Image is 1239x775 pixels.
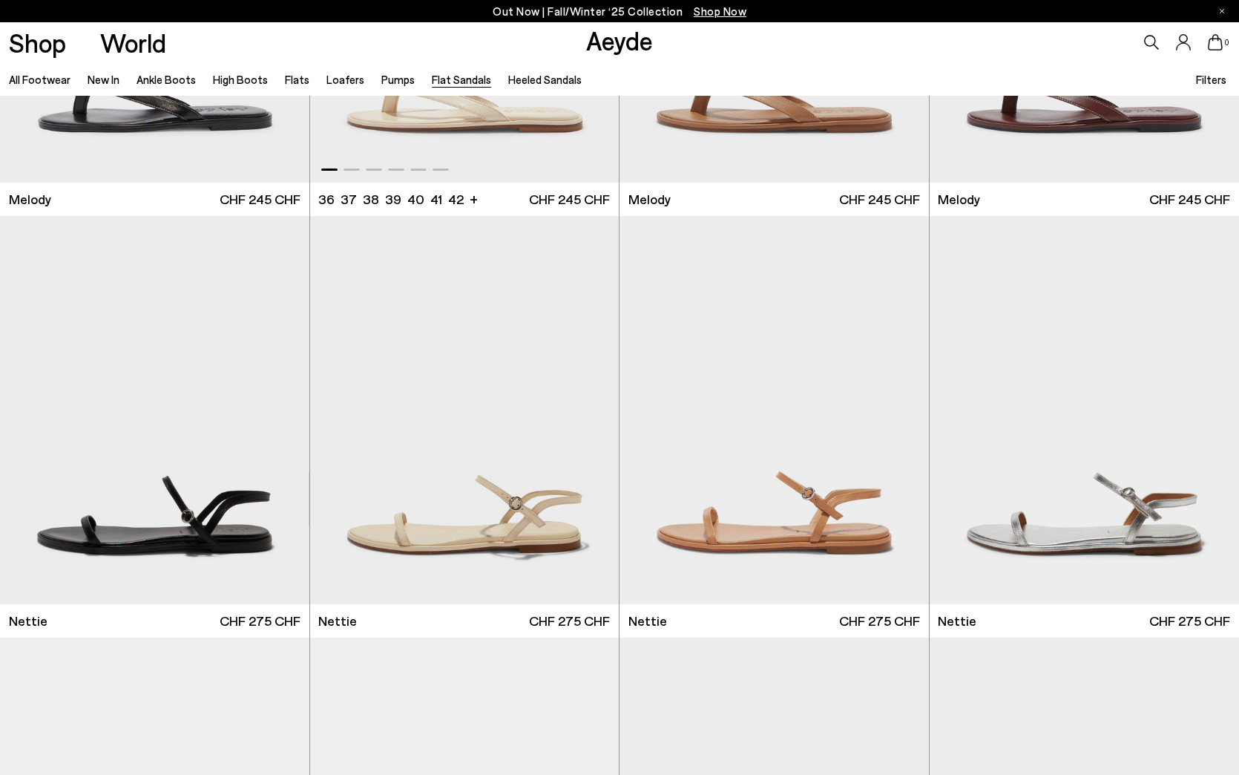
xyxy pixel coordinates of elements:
[938,190,980,209] span: Melody
[385,190,401,209] li: 39
[341,190,357,209] li: 37
[432,73,491,86] a: Flat Sandals
[628,612,667,630] span: Nettie
[363,190,379,209] li: 38
[619,183,929,216] a: Melody CHF 245 CHF
[326,73,364,86] a: Loafers
[628,190,671,209] span: Melody
[938,612,976,630] span: Nettie
[1208,34,1223,50] a: 0
[508,73,582,86] a: Heeled Sandals
[694,4,746,18] span: Navigate to /collections/new-in
[1196,73,1226,86] span: Filters
[493,2,746,21] p: Out Now | Fall/Winter ‘25 Collection
[9,612,47,630] span: Nettie
[88,73,119,86] a: New In
[529,612,610,630] span: CHF 275 CHF
[448,190,464,209] li: 42
[381,73,415,86] a: Pumps
[839,190,920,209] span: CHF 245 CHF
[839,612,920,630] span: CHF 275 CHF
[619,604,929,638] a: Nettie CHF 275 CHF
[1223,39,1230,47] span: 0
[1149,190,1230,209] span: CHF 245 CHF
[9,190,51,209] span: Melody
[285,73,309,86] a: Flats
[318,190,335,209] li: 36
[470,189,478,209] li: +
[529,190,610,209] span: CHF 245 CHF
[1149,612,1230,630] span: CHF 275 CHF
[318,612,357,630] span: Nettie
[407,190,424,209] li: 40
[220,612,300,630] span: CHF 275 CHF
[137,73,196,86] a: Ankle Boots
[100,30,166,56] a: World
[619,216,929,605] img: Nettie Leather Sandals
[310,604,619,638] a: Nettie CHF 275 CHF
[220,190,300,209] span: CHF 245 CHF
[9,30,66,56] a: Shop
[430,190,442,209] li: 41
[318,190,459,209] ul: variant
[310,183,619,216] a: 36 37 38 39 40 41 42 + CHF 245 CHF
[9,73,70,86] a: All Footwear
[213,73,268,86] a: High Boots
[586,24,653,56] a: Aeyde
[310,216,619,605] img: Nettie Leather Sandals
